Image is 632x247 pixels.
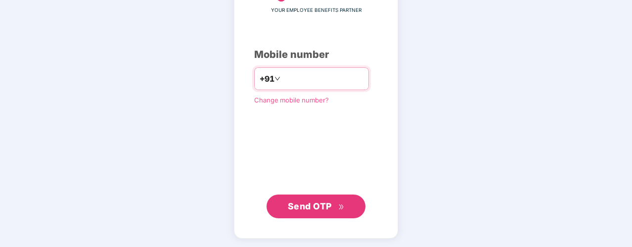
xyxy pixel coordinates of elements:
[274,76,280,82] span: down
[267,195,365,218] button: Send OTPdouble-right
[260,73,274,85] span: +91
[338,204,345,210] span: double-right
[254,96,329,104] a: Change mobile number?
[271,6,361,14] span: YOUR EMPLOYEE BENEFITS PARTNER
[254,47,378,62] div: Mobile number
[288,201,332,211] span: Send OTP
